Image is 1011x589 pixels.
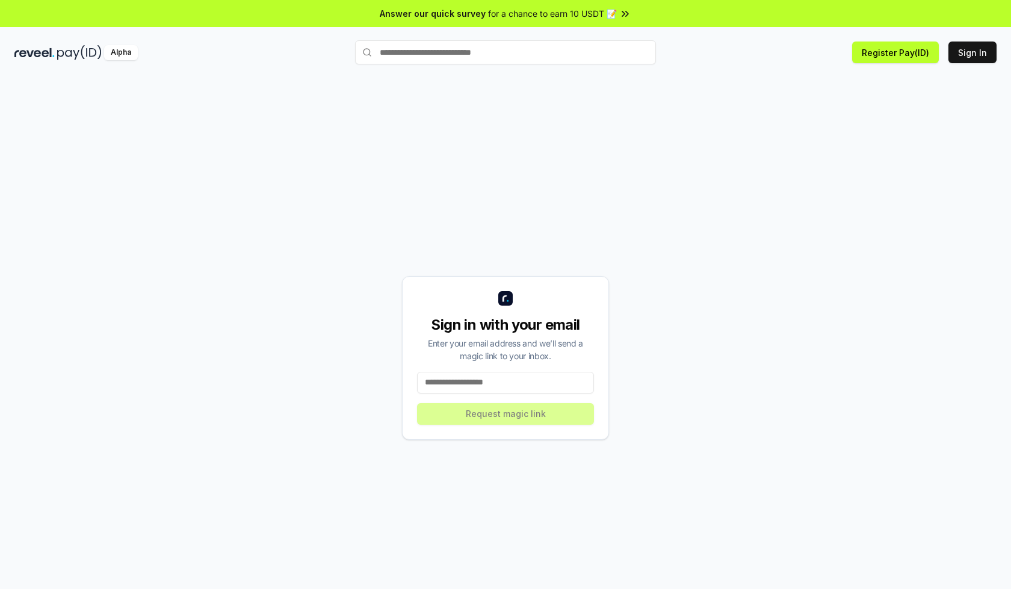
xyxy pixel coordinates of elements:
div: Enter your email address and we’ll send a magic link to your inbox. [417,337,594,362]
img: reveel_dark [14,45,55,60]
button: Register Pay(ID) [852,42,939,63]
div: Alpha [104,45,138,60]
div: Sign in with your email [417,315,594,335]
span: for a chance to earn 10 USDT 📝 [488,7,617,20]
img: pay_id [57,45,102,60]
img: logo_small [498,291,513,306]
span: Answer our quick survey [380,7,486,20]
button: Sign In [948,42,997,63]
